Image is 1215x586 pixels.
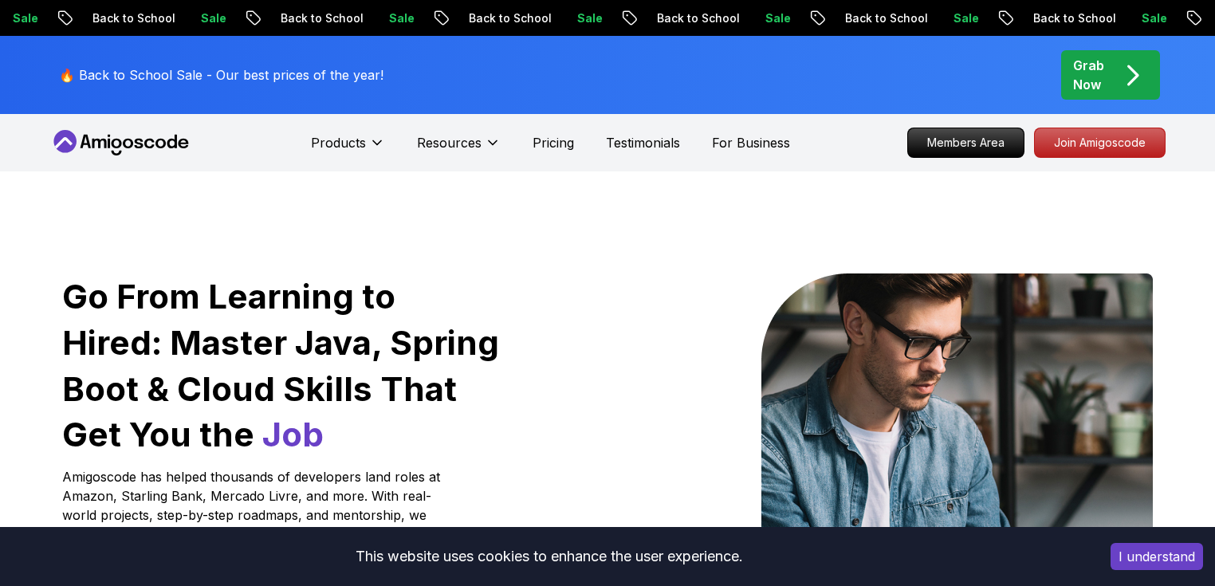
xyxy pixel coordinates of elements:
p: Sale [364,10,415,26]
div: This website uses cookies to enhance the user experience. [12,539,1087,574]
p: Back to School [820,10,929,26]
p: Sale [741,10,792,26]
p: Members Area [908,128,1024,157]
a: Members Area [907,128,1024,158]
p: Back to School [68,10,176,26]
button: Accept cookies [1111,543,1203,570]
p: Sale [1117,10,1168,26]
p: Sale [929,10,980,26]
a: Testimonials [606,133,680,152]
p: Amigoscode has helped thousands of developers land roles at Amazon, Starling Bank, Mercado Livre,... [62,467,445,544]
p: Products [311,133,366,152]
p: Join Amigoscode [1035,128,1165,157]
button: Resources [417,133,501,165]
a: For Business [712,133,790,152]
p: Resources [417,133,482,152]
p: Sale [176,10,227,26]
button: Products [311,133,385,165]
a: Pricing [533,133,574,152]
p: Back to School [444,10,552,26]
p: Back to School [256,10,364,26]
h1: Go From Learning to Hired: Master Java, Spring Boot & Cloud Skills That Get You the [62,273,501,458]
p: Back to School [632,10,741,26]
span: Job [262,414,324,454]
a: Join Amigoscode [1034,128,1166,158]
p: 🔥 Back to School Sale - Our best prices of the year! [59,65,383,85]
p: Sale [552,10,604,26]
p: Back to School [1009,10,1117,26]
p: Grab Now [1073,56,1104,94]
